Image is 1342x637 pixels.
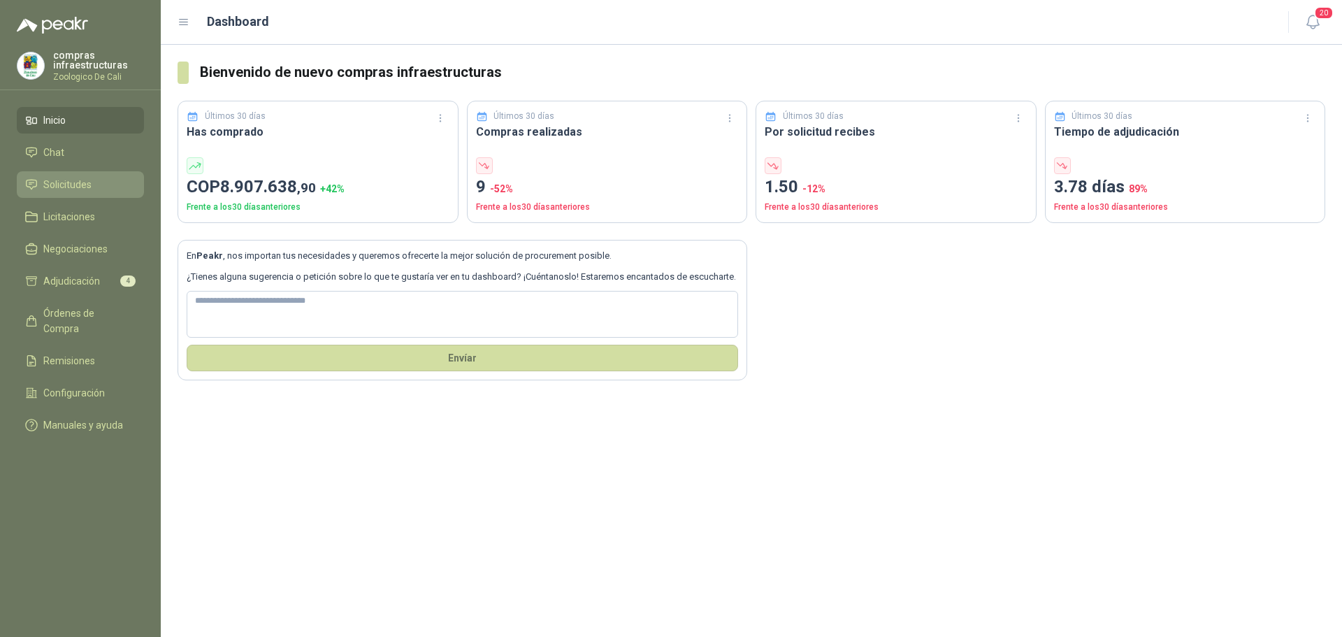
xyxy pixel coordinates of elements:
[17,107,144,134] a: Inicio
[17,171,144,198] a: Solicitudes
[765,174,1027,201] p: 1.50
[187,201,449,214] p: Frente a los 30 días anteriores
[17,412,144,438] a: Manuales y ayuda
[43,241,108,257] span: Negociaciones
[43,417,123,433] span: Manuales y ayuda
[200,62,1325,83] h3: Bienvenido de nuevo compras infraestructuras
[120,275,136,287] span: 4
[17,268,144,294] a: Adjudicación4
[476,174,739,201] p: 9
[187,123,449,141] h3: Has comprado
[43,385,105,401] span: Configuración
[490,183,513,194] span: -52 %
[43,177,92,192] span: Solicitudes
[187,249,738,263] p: En , nos importan tus necesidades y queremos ofrecerte la mejor solución de procurement posible.
[476,201,739,214] p: Frente a los 30 días anteriores
[43,145,64,160] span: Chat
[320,183,345,194] span: + 42 %
[802,183,825,194] span: -12 %
[53,50,144,70] p: compras infraestructuras
[17,139,144,166] a: Chat
[43,273,100,289] span: Adjudicación
[1129,183,1148,194] span: 89 %
[765,123,1027,141] h3: Por solicitud recibes
[43,113,66,128] span: Inicio
[493,110,554,123] p: Últimos 30 días
[43,209,95,224] span: Licitaciones
[53,73,144,81] p: Zoologico De Cali
[1072,110,1132,123] p: Últimos 30 días
[476,123,739,141] h3: Compras realizadas
[1054,174,1317,201] p: 3.78 días
[17,300,144,342] a: Órdenes de Compra
[187,270,738,284] p: ¿Tienes alguna sugerencia o petición sobre lo que te gustaría ver en tu dashboard? ¡Cuéntanoslo! ...
[207,12,269,31] h1: Dashboard
[17,17,88,34] img: Logo peakr
[196,250,223,261] b: Peakr
[1300,10,1325,35] button: 20
[297,180,316,196] span: ,90
[187,174,449,201] p: COP
[1054,201,1317,214] p: Frente a los 30 días anteriores
[205,110,266,123] p: Últimos 30 días
[187,345,738,371] button: Envíar
[17,380,144,406] a: Configuración
[43,353,95,368] span: Remisiones
[17,236,144,262] a: Negociaciones
[17,203,144,230] a: Licitaciones
[17,52,44,79] img: Company Logo
[1054,123,1317,141] h3: Tiempo de adjudicación
[43,306,131,336] span: Órdenes de Compra
[1314,6,1334,20] span: 20
[765,201,1027,214] p: Frente a los 30 días anteriores
[220,177,316,196] span: 8.907.638
[783,110,844,123] p: Últimos 30 días
[17,348,144,374] a: Remisiones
